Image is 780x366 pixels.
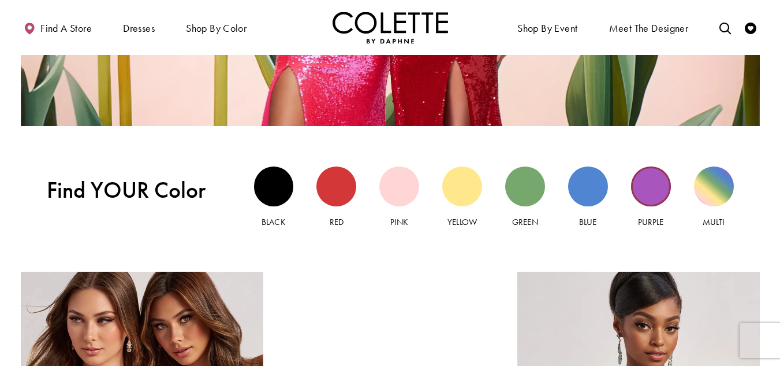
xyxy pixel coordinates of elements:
[579,216,596,228] span: Blue
[379,167,419,228] a: Pink view Pink
[379,167,419,206] div: Pink view
[186,23,247,34] span: Shop by color
[631,167,671,228] a: Purple view Purple
[703,216,725,228] span: Multi
[694,167,734,206] div: Multi view
[21,12,95,43] a: Find a store
[514,12,580,43] span: Shop By Event
[716,12,734,43] a: Toggle search
[316,167,356,206] div: Red view
[568,167,608,228] a: Blue view Blue
[631,167,671,206] div: Purple view
[40,23,92,34] span: Find a store
[606,12,692,43] a: Meet the designer
[447,216,476,228] span: Yellow
[123,23,155,34] span: Dresses
[120,12,158,43] span: Dresses
[568,167,608,206] div: Blue view
[254,167,294,228] a: Black view Black
[330,216,344,228] span: Red
[442,167,482,228] a: Yellow view Yellow
[262,216,285,228] span: Black
[333,12,448,43] img: Colette by Daphne
[183,12,249,43] span: Shop by color
[609,23,689,34] span: Meet the designer
[742,12,759,43] a: Check Wishlist
[512,216,538,228] span: Green
[316,167,356,228] a: Red view Red
[517,23,577,34] span: Shop By Event
[505,167,545,228] a: Green view Green
[390,216,408,228] span: Pink
[47,177,228,204] span: Find YOUR Color
[505,167,545,206] div: Green view
[442,167,482,206] div: Yellow view
[254,167,294,206] div: Black view
[694,167,734,228] a: Multi view Multi
[638,216,663,228] span: Purple
[333,12,448,43] a: Visit Home Page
